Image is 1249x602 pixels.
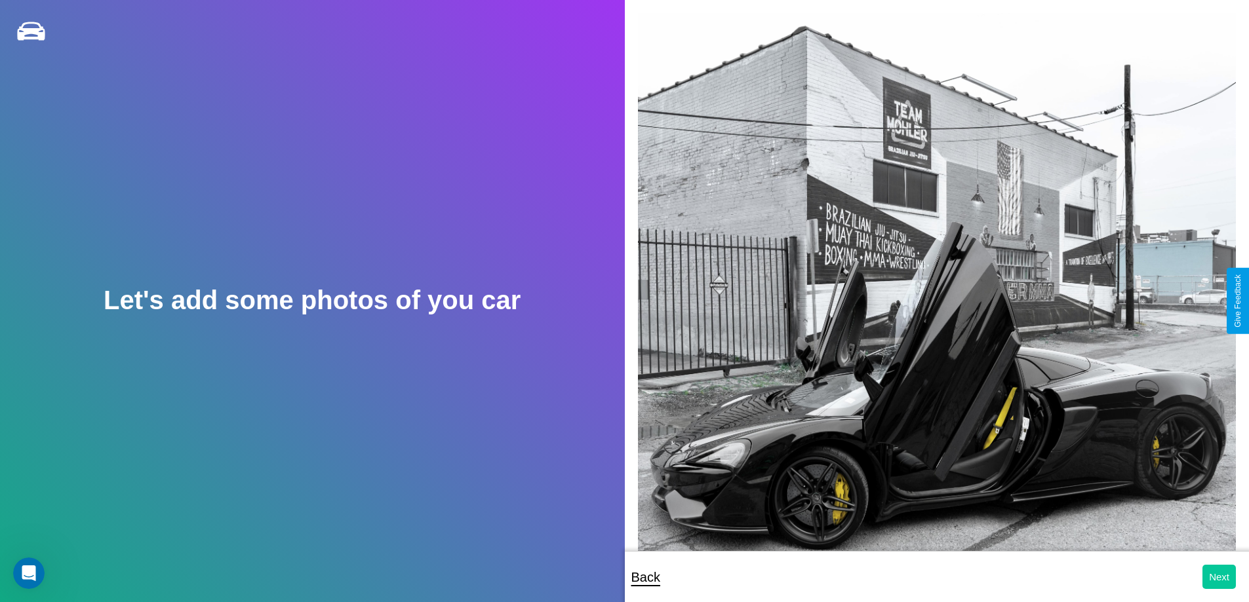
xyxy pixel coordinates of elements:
[13,557,45,589] iframe: Intercom live chat
[1202,565,1236,589] button: Next
[1233,274,1242,328] div: Give Feedback
[631,565,660,589] p: Back
[638,13,1237,575] img: posted
[104,286,521,315] h2: Let's add some photos of you car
